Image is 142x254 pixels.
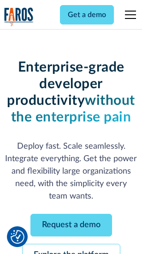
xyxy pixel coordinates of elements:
[7,60,124,108] strong: Enterprise-grade developer productivity
[119,4,138,26] div: menu
[11,230,24,244] img: Revisit consent button
[4,140,138,203] p: Deploy fast. Scale seamlessly. Integrate everything. Get the power and flexibility large organiza...
[4,7,34,26] a: home
[30,214,112,236] a: Request a demo
[4,7,34,26] img: Logo of the analytics and reporting company Faros.
[11,230,24,244] button: Cookie Settings
[60,5,114,24] a: Get a demo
